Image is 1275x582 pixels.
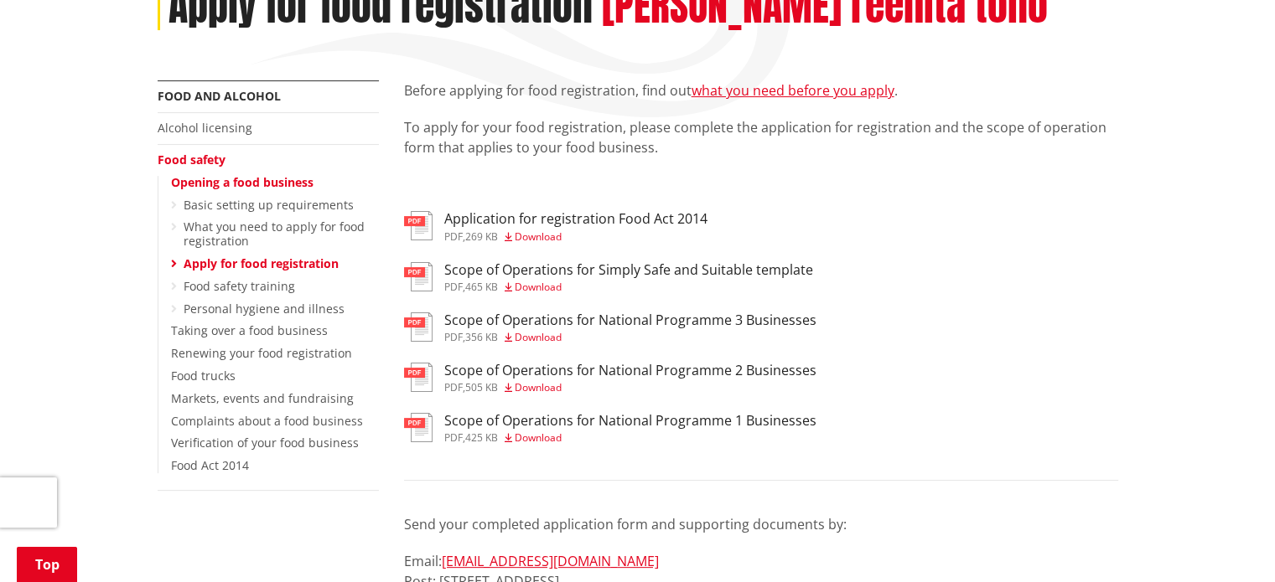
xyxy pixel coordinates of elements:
[171,368,236,384] a: Food trucks
[465,380,498,394] span: 505 KB
[444,229,463,244] span: pdf
[184,278,295,294] a: Food safety training
[158,88,281,104] a: Food and alcohol
[444,211,707,227] h3: Application for registration Food Act 2014
[515,430,562,445] span: Download
[171,435,359,451] a: Verification of your food business
[444,383,816,393] div: ,
[184,255,339,271] a: Apply for food registration
[404,312,433,342] img: document-pdf.svg
[404,363,816,393] a: Scope of Operations for National Programme 2 Businesses pdf,505 KB Download
[692,81,894,100] a: what you need before you apply
[465,280,498,294] span: 465 KB
[444,232,707,242] div: ,
[515,380,562,394] span: Download
[444,413,816,429] h3: Scope of Operations for National Programme 1 Businesses
[404,211,707,241] a: Application for registration Food Act 2014 pdf,269 KB Download
[442,552,659,570] a: [EMAIL_ADDRESS][DOMAIN_NAME]
[444,363,816,379] h3: Scope of Operations for National Programme 2 Businesses
[465,229,498,244] span: 269 KB
[444,312,816,328] h3: Scope of Operations for National Programme 3 Businesses
[171,345,352,361] a: Renewing your food registration
[444,262,813,278] h3: Scope of Operations for Simply Safe and Suitable template
[158,120,252,136] a: Alcohol licensing
[158,152,225,167] a: Food safety
[444,330,463,344] span: pdf
[404,514,1118,534] p: Send your completed application form and supporting documents by:
[404,363,433,392] img: document-pdf.svg
[404,262,433,291] img: document-pdf.svg
[404,211,433,240] img: document-pdf.svg
[404,117,1118,157] p: To apply for your food registration, please complete the application for registration and the sco...
[444,332,816,343] div: ,
[171,322,328,338] a: Taking over a food business
[465,330,498,344] span: 356 KB
[404,80,1118,100] p: Before applying for food registration, find out .
[404,262,813,292] a: Scope of Operations for Simply Safe and Suitable template pdf,465 KB Download
[184,197,354,213] a: Basic setting up requirements
[1198,512,1258,572] iframe: Messenger Launcher
[17,547,77,582] a: Top
[515,229,562,244] span: Download
[404,413,433,442] img: document-pdf.svg
[184,219,365,249] a: What you need to apply for food registration
[515,280,562,294] span: Download
[515,330,562,344] span: Download
[404,312,816,343] a: Scope of Operations for National Programme 3 Businesses pdf,356 KB Download
[171,390,354,406] a: Markets, events and fundraising
[444,430,463,445] span: pdf
[444,280,463,294] span: pdf
[444,282,813,292] div: ,
[171,457,249,473] a: Food Act 2014
[404,413,816,443] a: Scope of Operations for National Programme 1 Businesses pdf,425 KB Download
[444,433,816,443] div: ,
[465,430,498,445] span: 425 KB
[444,380,463,394] span: pdf
[184,301,345,317] a: Personal hygiene and illness
[171,413,363,429] a: Complaints about a food business
[171,174,314,190] a: Opening a food business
